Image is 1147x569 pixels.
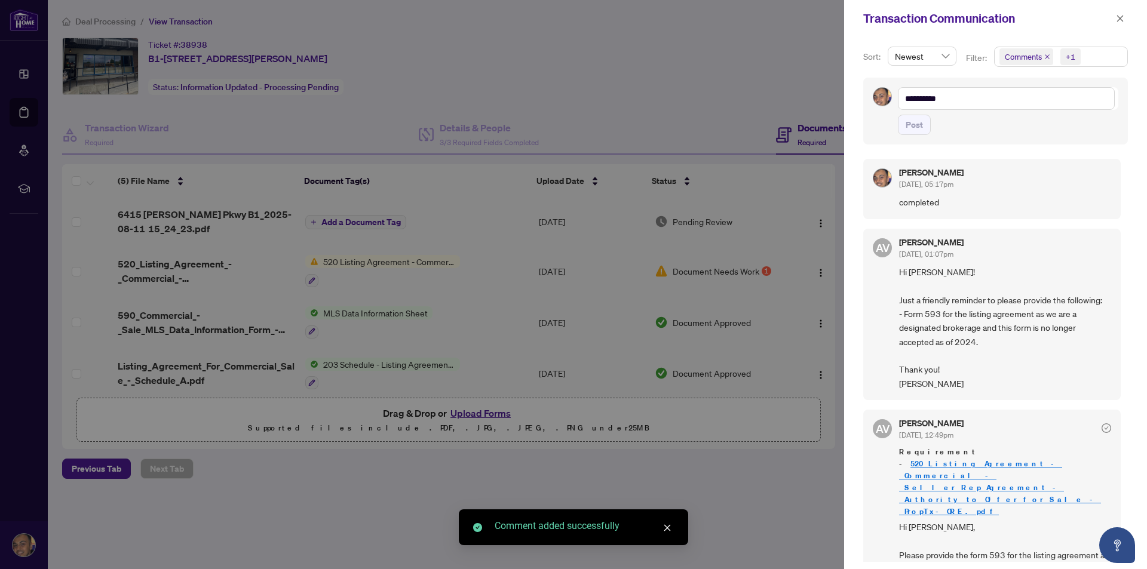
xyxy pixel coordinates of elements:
span: close [1116,14,1124,23]
span: Comments [999,48,1053,65]
h5: [PERSON_NAME] [899,238,964,247]
div: +1 [1066,51,1075,63]
span: Hi [PERSON_NAME]! Just a friendly reminder to please provide the following: - Form 593 for the li... [899,265,1111,390]
span: Comments [1005,51,1042,63]
div: Transaction Communication [863,10,1112,27]
img: Profile Icon [873,88,891,106]
span: Requirement - [899,446,1111,518]
span: [DATE], 05:17pm [899,180,953,189]
button: Post [898,115,931,135]
span: completed [899,195,1111,209]
a: 520_Listing_Agreement_-_Commercial_-_Seller_Rep_Agreement_-_Authority_to_Offer_for_Sale_-_PropTx-... [899,459,1101,516]
a: Close [661,521,674,534]
span: AV [876,239,890,256]
span: check-circle [473,523,482,532]
span: close [1044,54,1050,60]
p: Sort: [863,50,883,63]
div: Comment added successfully [495,519,674,533]
span: [DATE], 12:49pm [899,430,953,439]
span: [DATE], 01:07pm [899,250,953,259]
button: Open asap [1099,527,1135,563]
span: check-circle [1102,423,1111,433]
span: AV [876,420,890,437]
p: Filter: [966,51,989,64]
span: close [663,524,671,532]
h5: [PERSON_NAME] [899,419,964,427]
span: Newest [895,47,949,65]
img: Profile Icon [873,169,891,187]
h5: [PERSON_NAME] [899,168,964,177]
